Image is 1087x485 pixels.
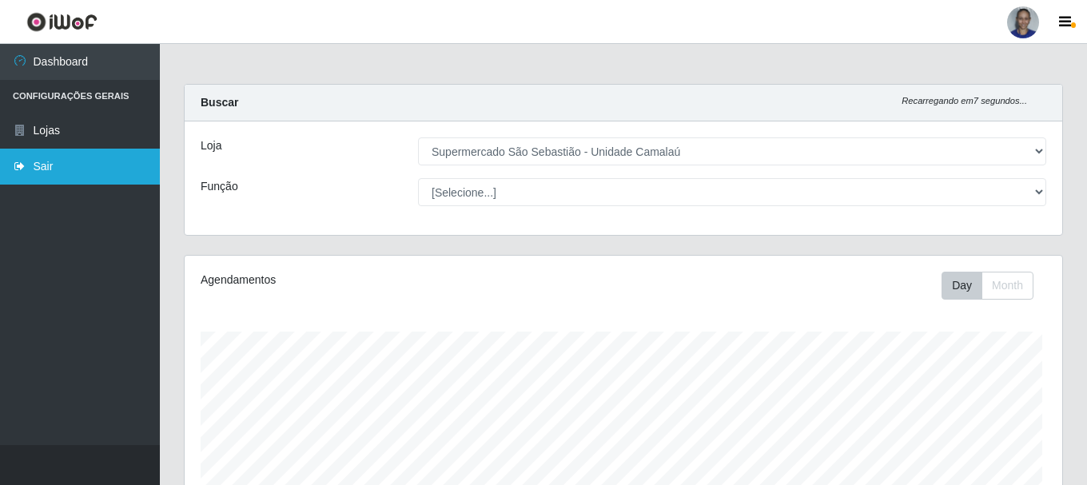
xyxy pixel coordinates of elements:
[201,96,238,109] strong: Buscar
[942,272,982,300] button: Day
[942,272,1033,300] div: First group
[902,96,1027,105] i: Recarregando em 7 segundos...
[26,12,98,32] img: CoreUI Logo
[201,272,539,288] div: Agendamentos
[942,272,1046,300] div: Toolbar with button groups
[201,178,238,195] label: Função
[201,137,221,154] label: Loja
[981,272,1033,300] button: Month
